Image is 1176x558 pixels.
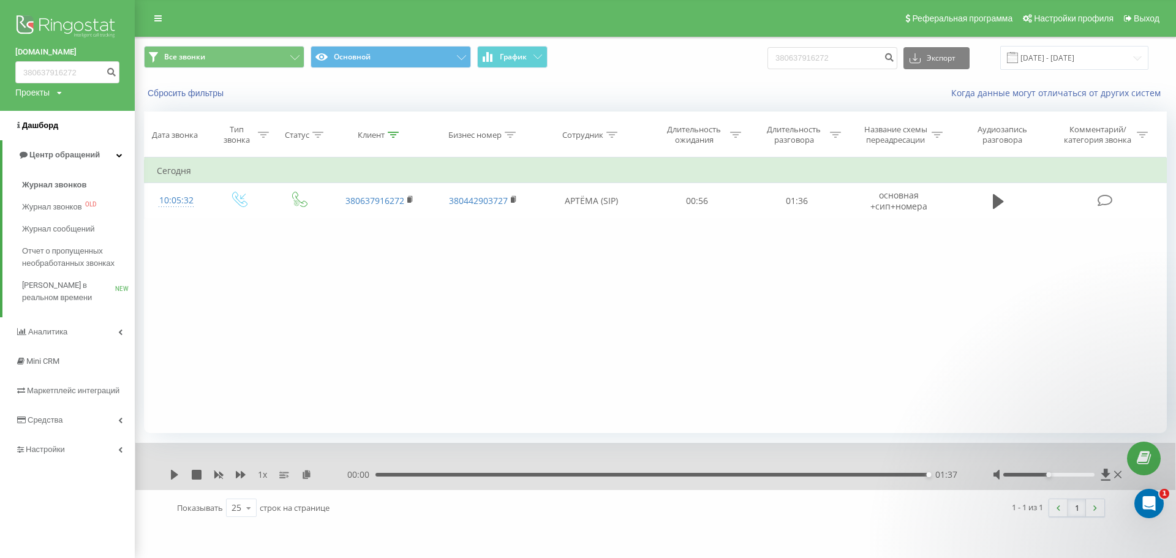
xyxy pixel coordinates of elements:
[15,46,119,58] a: [DOMAIN_NAME]
[22,240,135,274] a: Отчет о пропущенных необработанных звонках
[22,179,86,191] span: Журнал звонков
[477,46,548,68] button: График
[157,189,196,213] div: 10:05:32
[951,87,1167,99] a: Когда данные могут отличаться от других систем
[15,12,119,43] img: Ringostat logo
[29,150,100,159] span: Центр обращений
[22,121,58,130] span: Дашборд
[927,472,932,477] div: Accessibility label
[2,140,135,170] a: Центр обращений
[847,183,951,219] td: основная +сип+номера
[903,47,970,69] button: Экспорт
[1046,472,1051,477] div: Accessibility label
[232,502,241,514] div: 25
[26,445,65,454] span: Настройки
[347,469,375,481] span: 00:00
[535,183,647,219] td: АРТЁМА (SIP)
[1034,13,1114,23] span: Настройки профиля
[448,130,502,140] div: Бизнес номер
[22,201,82,213] span: Журнал звонков
[28,327,67,336] span: Аналитика
[260,502,330,513] span: строк на странице
[22,196,135,218] a: Журнал звонковOLD
[1068,499,1086,516] a: 1
[358,130,385,140] div: Клиент
[661,124,727,145] div: Длительность ожидания
[152,130,198,140] div: Дата звонка
[22,274,135,309] a: [PERSON_NAME] в реальном времениNEW
[285,130,309,140] div: Статус
[22,218,135,240] a: Журнал сообщений
[27,386,119,395] span: Маркетплейс интеграций
[1134,13,1159,23] span: Выход
[22,245,129,270] span: Отчет о пропущенных необработанных звонках
[26,356,59,366] span: Mini CRM
[647,183,747,219] td: 00:56
[912,13,1012,23] span: Реферальная программа
[22,279,115,304] span: [PERSON_NAME] в реальном времени
[767,47,897,69] input: Поиск по номеру
[22,174,135,196] a: Журнал звонков
[345,195,404,206] a: 380637916272
[761,124,827,145] div: Длительность разговора
[177,502,223,513] span: Показывать
[28,415,63,424] span: Средства
[145,159,1167,183] td: Сегодня
[311,46,471,68] button: Основной
[15,61,119,83] input: Поиск по номеру
[1134,489,1164,518] iframe: Intercom live chat
[144,46,304,68] button: Все звонки
[22,223,94,235] span: Журнал сообщений
[219,124,255,145] div: Тип звонка
[15,86,50,99] div: Проекты
[863,124,929,145] div: Название схемы переадресации
[164,52,205,62] span: Все звонки
[562,130,603,140] div: Сотрудник
[500,53,527,61] span: График
[258,469,267,481] span: 1 x
[449,195,508,206] a: 380442903727
[1159,489,1169,499] span: 1
[144,88,230,99] button: Сбросить фильтры
[1012,501,1043,513] div: 1 - 1 из 1
[963,124,1042,145] div: Аудиозапись разговора
[747,183,847,219] td: 01:36
[935,469,957,481] span: 01:37
[1062,124,1134,145] div: Комментарий/категория звонка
